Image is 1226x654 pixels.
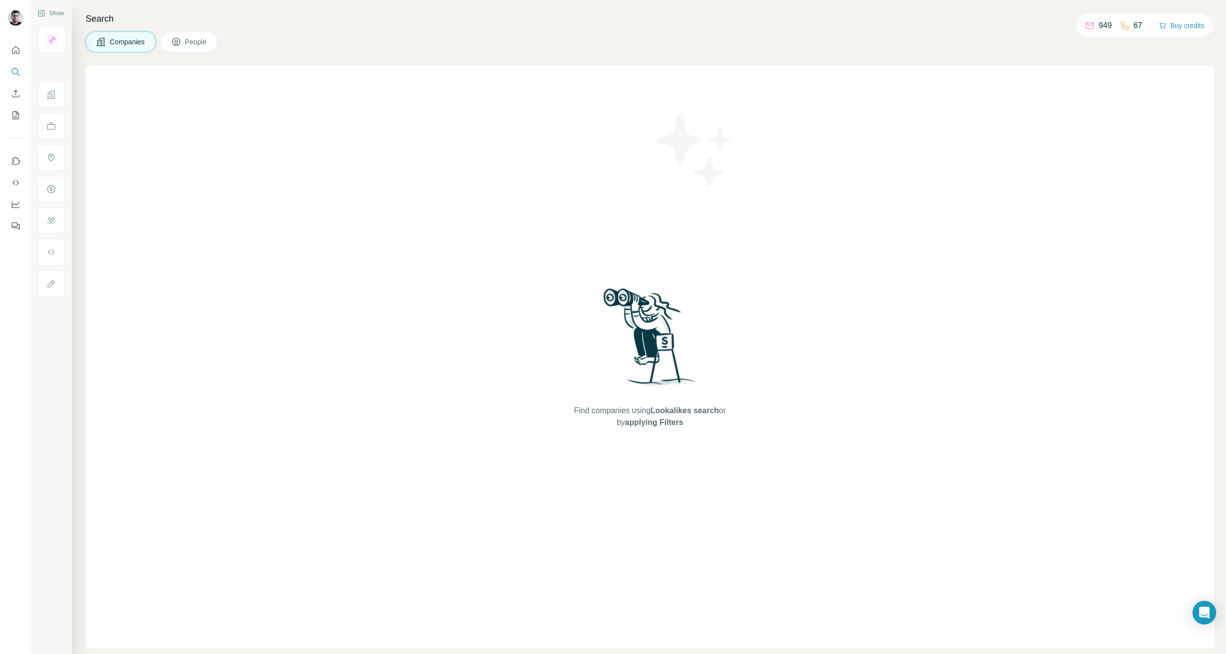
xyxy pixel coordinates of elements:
p: 67 [1133,20,1142,32]
span: Companies [110,37,146,47]
div: Open Intercom Messenger [1193,601,1216,624]
button: Feedback [8,217,24,235]
img: Surfe Illustration - Stars [650,105,739,194]
button: Use Surfe on LinkedIn [8,152,24,170]
button: Search [8,63,24,81]
img: Avatar [8,10,24,26]
h4: Search [86,12,1214,26]
span: applying Filters [625,418,683,426]
img: Surfe Illustration - Woman searching with binoculars [599,286,701,395]
span: People [185,37,208,47]
p: 949 [1099,20,1112,32]
button: Use Surfe API [8,174,24,192]
button: Show [31,6,71,21]
button: Buy credits [1159,19,1204,33]
button: Enrich CSV [8,85,24,102]
button: Dashboard [8,196,24,213]
span: Lookalikes search [651,406,719,415]
span: Find companies using or by [571,405,728,428]
button: My lists [8,106,24,124]
button: Quick start [8,41,24,59]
